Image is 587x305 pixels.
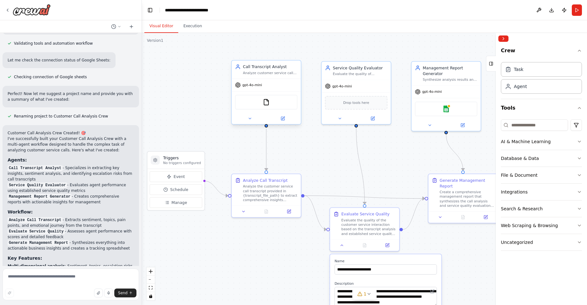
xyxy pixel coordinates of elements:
button: Hide left sidebar [146,6,155,15]
button: Switch to previous chat [109,23,124,30]
button: Database & Data [501,150,582,167]
div: Generate Management ReportCreate a comprehensive management report that synthesizes the call anal... [428,174,498,223]
h3: Triggers [163,155,201,161]
h2: Customer Call Analysis Crew Created! 🎯 [8,130,134,136]
li: - Synthesizes everything into actionable business insights and creates a tracking spreadsheet [8,240,134,251]
code: Generate Management Report [8,240,69,246]
span: Validating tools and automation workflow [14,41,93,46]
button: Search & Research [501,200,582,217]
span: gpt-4o-mini [332,84,352,88]
strong: Key Features: [8,256,42,261]
button: Event [150,171,202,182]
button: Open in side panel [447,122,478,129]
code: Analyze Call Transcript [8,217,63,223]
li: - Evaluates agent performance using established service quality metrics [8,182,134,194]
button: Tools [501,99,582,117]
button: Web Scraping & Browsing [501,217,582,234]
div: Evaluate Service QualityEvaluate the quality of the customer service interaction based on the tra... [330,207,400,251]
div: Management Report Generator [423,65,477,76]
div: Task [514,66,523,73]
div: Management Report GeneratorSynthesize analysis results and quality evaluations into comprehensive... [411,61,481,131]
button: Improve this prompt [5,289,14,297]
button: Visual Editor [144,20,178,33]
li: - Extracts sentiment, topics, pain points, and emotional journey from the transcript [8,217,134,228]
div: Agent [514,83,527,90]
strong: Multi-dimensional analysis [8,264,65,268]
div: Evaluate Service Quality [341,211,390,217]
div: Tools [501,117,582,256]
button: Schedule [150,184,202,195]
button: AI & Machine Learning [501,133,582,150]
g: Edge from 725a8c55-39b1-477c-8f94-aa9b57560269 to d0718d3d-728d-40ca-8e21-a6a927073976 [443,134,466,171]
div: File & Document [501,172,538,178]
button: Execution [178,20,207,33]
button: File & Document [501,167,582,183]
img: Logo [13,4,51,16]
span: Renaming project to Customer Call Analysis Crew [14,114,108,119]
p: No triggers configured [163,161,201,165]
button: Manage [150,197,202,208]
nav: breadcrumb [165,7,222,13]
img: Google sheets [443,105,449,112]
button: Open in side panel [267,115,299,122]
code: Evaluate Service Quality [8,229,65,234]
span: Checking connection of Google sheets [14,74,87,79]
div: React Flow controls [147,267,155,300]
li: - Creates comprehensive reports with actionable insights for management [8,194,134,205]
button: Uncategorized [501,234,582,251]
button: Open in editor [429,288,436,295]
li: - Specializes in extracting key insights, sentiment analysis, and identifying escalation risks fr... [8,165,134,182]
li: : Sentiment, topics, escalation risks, and service quality [8,263,134,275]
p: Let me check the connection status of Google Sheets: [8,57,110,63]
span: gpt-4o-mini [422,90,442,94]
strong: Agents: [8,157,27,162]
strong: Workflow: [8,209,33,214]
label: Name [335,259,437,263]
button: toggle interactivity [147,292,155,300]
div: Synthesize analysis results and quality evaluations into comprehensive management reports with ac... [423,78,477,82]
li: - Assesses agent performance with scores and detailed feedback [8,228,134,240]
span: Manage [171,200,187,206]
div: Generate Management Report [440,177,494,189]
p: I've successfully built your Customer Call Analysis Crew with a multi-agent workflow designed to ... [8,136,134,153]
div: Integrations [501,189,527,195]
span: Drop tools here [343,100,369,106]
div: Evaluate the quality of customer service interactions based on established metrics such as respon... [333,72,387,76]
button: Click to speak your automation idea [104,289,113,297]
code: Call Transcript Analyst [8,165,63,171]
div: Evaluate the quality of the customer service interaction based on the transcript analysis and est... [341,218,396,236]
button: Open in side panel [357,115,388,122]
code: Management Report Generator [8,194,72,200]
g: Edge from 7d31a981-5db8-4545-9e4e-1167436113d3 to 57bdd289-fe96-46bf-a91a-c4a0dece100a [353,127,367,204]
button: Upload files [94,289,103,297]
div: AI & Machine Learning [501,138,551,145]
button: zoom in [147,267,155,276]
g: Edge from 7c5e69c3-7e00-4604-b10b-06dd31a1fd34 to 60bf82c9-4ffb-4d7f-85a0-9ff4b2593f5b [263,129,269,170]
button: Start a new chat [126,23,136,30]
div: Service Quality EvaluatorEvaluate the quality of customer service interactions based on establish... [321,61,391,125]
div: Analyze the customer service call transcript provided in {transcript_file_path} to extract compre... [243,184,297,202]
span: gpt-4o-mini [243,83,262,87]
label: Description [335,281,437,286]
div: Uncategorized [501,239,533,245]
div: Service Quality Evaluator [333,65,387,71]
button: Crew [501,44,582,60]
span: Schedule [170,187,188,193]
div: Call Transcript Analyst [243,64,297,70]
button: Integrations [501,184,582,200]
div: Database & Data [501,155,539,162]
button: No output available [254,208,278,215]
g: Edge from triggers to 60bf82c9-4ffb-4d7f-85a0-9ff4b2593f5b [204,178,228,198]
img: FileReadTool [263,99,269,105]
div: Analyze Call Transcript [243,177,287,183]
span: Event [174,174,185,180]
button: No output available [451,214,475,220]
button: Open in side panel [279,208,299,215]
button: Send [114,289,136,297]
div: TriggersNo triggers configuredEventScheduleManage [147,151,205,211]
button: 1 [352,288,377,300]
div: Create a comprehensive management report that synthesizes the call analysis and service quality e... [440,190,494,208]
button: Collapse right sidebar [498,35,508,42]
g: Edge from 57bdd289-fe96-46bf-a91a-c4a0dece100a to d0718d3d-728d-40ca-8e21-a6a927073976 [403,196,425,232]
button: Toggle Sidebar [493,33,498,305]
